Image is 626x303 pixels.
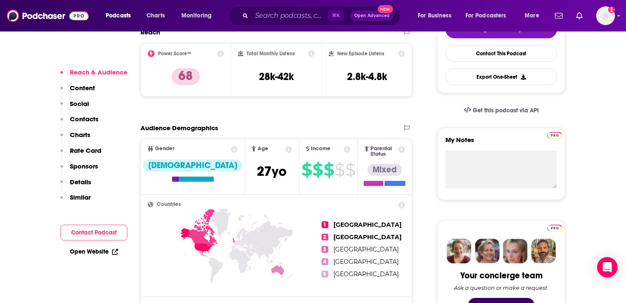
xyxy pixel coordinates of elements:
span: Countries [157,202,181,207]
div: [DEMOGRAPHIC_DATA] [143,160,242,172]
button: Reach & Audience [60,68,127,84]
p: Reach & Audience [70,68,127,76]
div: Open Intercom Messenger [597,257,617,277]
button: Rate Card [60,146,101,162]
span: [GEOGRAPHIC_DATA] [333,270,399,278]
span: [GEOGRAPHIC_DATA] [333,258,399,266]
span: Podcasts [106,10,131,22]
a: Get this podcast via API [457,100,546,121]
span: Income [311,146,330,151]
span: 27 yo [257,163,287,180]
p: Charts [70,131,90,139]
span: Monitoring [181,10,212,22]
span: 1 [322,221,328,228]
a: Contact This Podcast [445,45,557,62]
p: Rate Card [70,146,101,154]
h2: Power Score™ [158,51,191,57]
span: Age [258,146,268,151]
h3: 2.8k-4.8k [347,70,387,83]
img: Podchaser Pro [547,132,562,139]
span: ⌘ K [328,10,344,21]
img: Barbara Profile [475,239,500,263]
p: 68 [172,68,200,85]
span: For Business [418,10,451,22]
a: Show notifications dropdown [573,9,586,23]
div: Mixed [368,164,402,176]
span: More [525,10,539,22]
span: Open Advanced [354,14,390,18]
span: 5 [322,271,328,277]
button: Sponsors [60,162,98,178]
button: open menu [460,9,519,23]
span: $ [313,163,323,177]
a: Pro website [547,223,562,232]
span: [GEOGRAPHIC_DATA] [333,246,399,253]
button: Export One-Sheet [445,69,557,85]
span: 4 [322,258,328,265]
a: Show notifications dropdown [551,9,566,23]
div: Ask a question or make a request. [454,284,548,291]
img: Jules Profile [503,239,528,263]
h2: New Episode Listens [337,51,384,57]
button: open menu [175,9,223,23]
p: Details [70,178,91,186]
p: Content [70,84,95,92]
div: Search podcasts, credits, & more... [236,6,409,26]
button: Similar [60,193,91,209]
button: Charts [60,131,90,146]
span: 2 [322,234,328,240]
button: Contacts [60,115,98,131]
a: Pro website [547,131,562,139]
button: Social [60,100,89,115]
p: Sponsors [70,162,98,170]
span: For Podcasters [465,10,506,22]
img: Podchaser Pro [547,225,562,232]
span: Get this podcast via API [473,107,539,114]
img: Podchaser - Follow, Share and Rate Podcasts [7,8,89,24]
button: Show profile menu [596,6,615,25]
button: open menu [412,9,462,23]
a: Open Website [70,248,118,255]
svg: Add a profile image [608,6,615,13]
button: Content [60,84,95,100]
input: Search podcasts, credits, & more... [252,9,328,23]
button: Open AdvancedNew [350,11,393,21]
a: Charts [141,9,170,23]
img: Jon Profile [531,239,556,263]
h3: 28k-42k [259,70,294,83]
span: $ [335,163,345,177]
p: Contacts [70,115,98,123]
img: User Profile [596,6,615,25]
p: Similar [70,193,91,201]
span: 3 [322,246,328,253]
span: [GEOGRAPHIC_DATA] [333,221,402,229]
button: Contact Podcast [60,225,127,240]
span: $ [324,163,334,177]
h2: Audience Demographics [141,124,218,132]
span: [GEOGRAPHIC_DATA] [333,233,402,241]
button: Details [60,178,91,194]
button: open menu [519,9,550,23]
span: Charts [146,10,165,22]
button: open menu [100,9,142,23]
h2: Total Monthly Listens [247,51,295,57]
span: Logged in as gmalloy [596,6,615,25]
span: $ [302,163,312,177]
h2: Reach [141,28,160,36]
div: Your concierge team [460,270,543,281]
label: My Notes [445,136,557,151]
p: Social [70,100,89,108]
span: Parental Status [370,146,397,157]
span: Gender [155,146,174,151]
span: New [378,5,393,13]
span: $ [345,163,355,177]
img: Sydney Profile [447,239,471,263]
